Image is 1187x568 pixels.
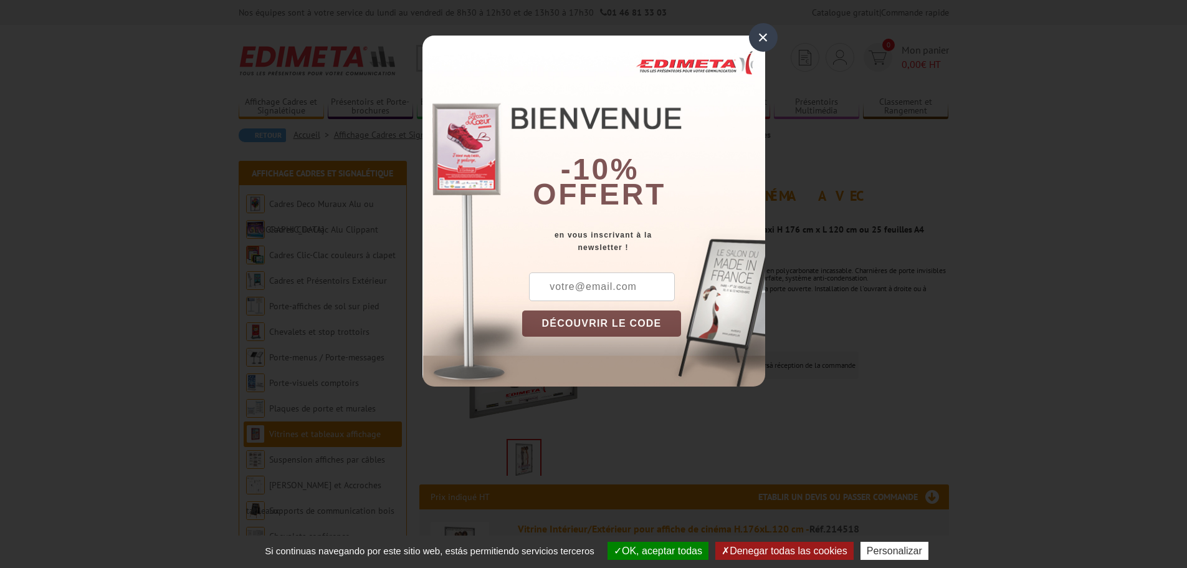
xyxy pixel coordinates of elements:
[529,272,675,301] input: votre@email.com
[715,542,854,560] button: Denegar todas las cookies
[522,310,682,337] button: DÉCOUVRIR LE CODE
[749,23,778,52] div: ×
[533,178,666,211] font: offert
[860,542,928,560] button: Personalizar (ventana modal)
[608,542,708,560] button: OK, aceptar todas
[522,229,765,254] div: en vous inscrivant à la newsletter !
[561,153,639,186] b: -10%
[259,546,601,556] span: Si continuas navegando por este sitio web, estás permitiendo servicios terceros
